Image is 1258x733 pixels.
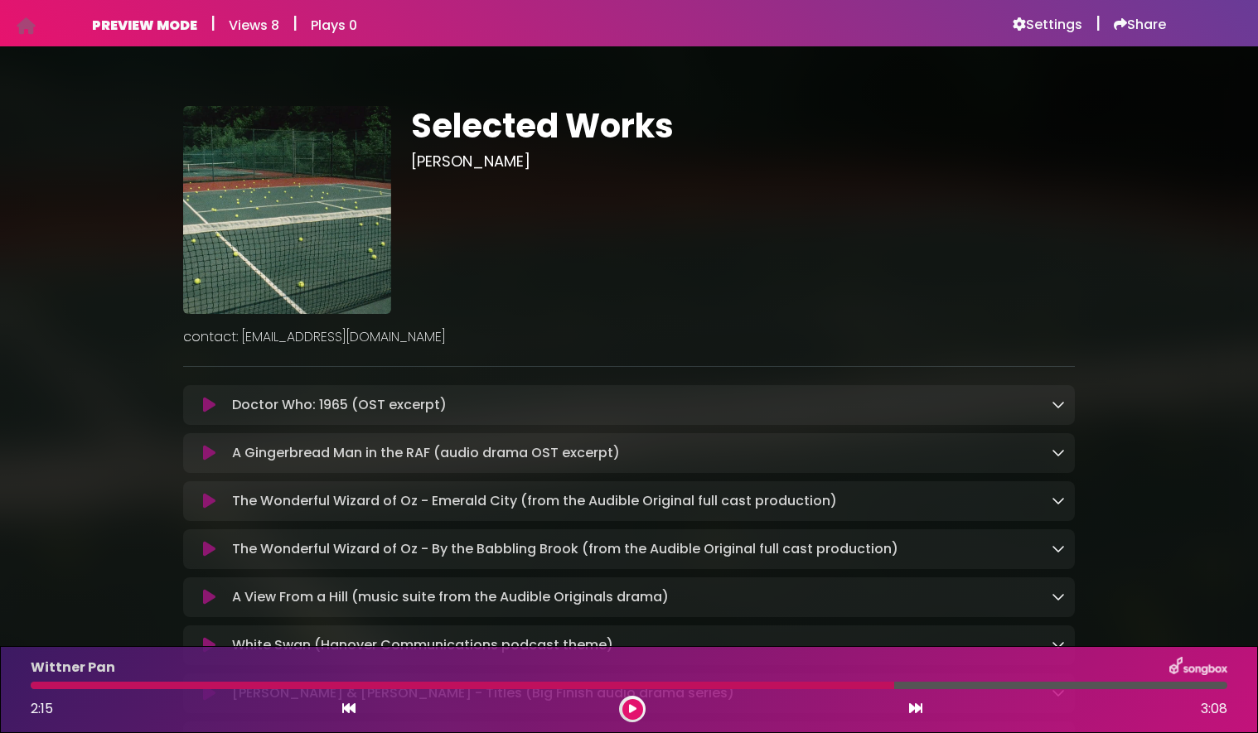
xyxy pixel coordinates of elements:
[293,13,298,33] h5: |
[92,17,197,33] h6: PREVIEW MODE
[1201,699,1227,719] span: 3:08
[1114,17,1166,33] a: Share
[31,658,115,678] p: Wittner Pan
[210,13,215,33] h5: |
[232,635,613,655] p: White Swan (Hanover Communications podcast theme)
[1013,17,1082,33] a: Settings
[411,152,1075,171] h3: [PERSON_NAME]
[411,106,1075,146] h1: Selected Works
[232,395,447,415] p: Doctor Who: 1965 (OST excerpt)
[311,17,357,33] h6: Plays 0
[232,539,898,559] p: The Wonderful Wizard of Oz - By the Babbling Brook (from the Audible Original full cast production)
[183,327,1075,347] p: contact: [EMAIL_ADDRESS][DOMAIN_NAME]
[229,17,279,33] h6: Views 8
[183,106,391,314] img: FPNrYgRTaR8WxXia5OtQ
[1096,13,1101,33] h5: |
[1169,657,1227,678] img: songbox-logo-white.png
[31,699,53,718] span: 2:15
[232,587,669,607] p: A View From a Hill (music suite from the Audible Originals drama)
[232,443,620,463] p: A Gingerbread Man in the RAF (audio drama OST excerpt)
[232,491,837,511] p: The Wonderful Wizard of Oz - Emerald City (from the Audible Original full cast production)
